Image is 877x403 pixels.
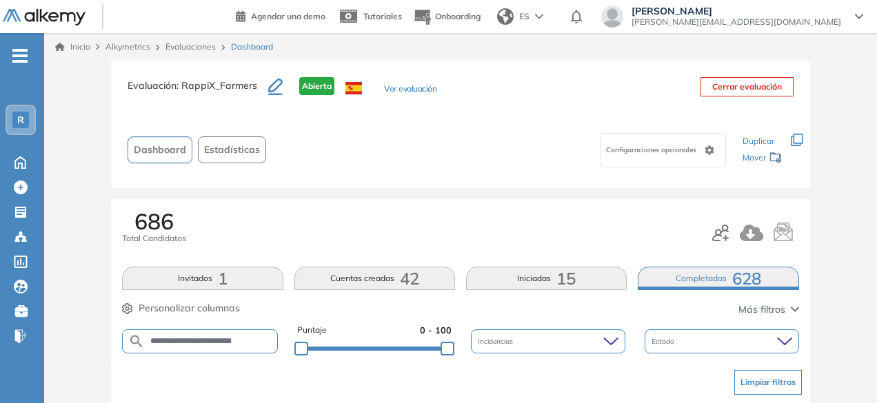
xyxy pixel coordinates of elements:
span: Más filtros [738,302,785,317]
div: Estado [645,329,799,353]
a: Evaluaciones [165,41,216,52]
a: Agendar una demo [236,7,325,23]
span: Estadísticas [204,143,260,157]
span: Abierta [299,77,334,95]
span: Personalizar columnas [139,301,240,316]
button: Cuentas creadas42 [294,267,455,290]
span: Alkymetrics [105,41,150,52]
a: Inicio [55,41,90,53]
button: Limpiar filtros [734,370,802,395]
span: Agendar una demo [251,11,325,21]
span: Incidencias [478,336,516,347]
span: [PERSON_NAME] [632,6,841,17]
i: - [12,54,28,57]
span: Configuraciones opcionales [606,145,699,155]
span: R [17,114,24,125]
span: Dashboard [134,143,186,157]
span: Tutoriales [363,11,402,21]
button: Estadísticas [198,136,266,163]
button: Personalizar columnas [122,301,240,316]
button: Completadas628 [638,267,798,290]
span: Onboarding [435,11,481,21]
img: Logo [3,9,85,26]
span: 0 - 100 [420,324,452,337]
span: Estado [652,336,677,347]
button: Onboarding [413,2,481,32]
span: : RappiX_Farmers [177,79,257,92]
div: Incidencias [471,329,625,353]
h3: Evaluación [128,77,268,106]
span: Dashboard [231,41,273,53]
button: Iniciadas15 [466,267,627,290]
div: Mover [743,146,783,172]
button: Invitados1 [122,267,283,290]
button: Ver evaluación [384,83,436,97]
span: 686 [134,210,174,232]
button: Más filtros [738,302,799,317]
div: Configuraciones opcionales [600,133,726,167]
span: ES [519,10,530,23]
img: ESP [345,82,362,94]
span: Total Candidatos [122,232,186,245]
img: arrow [535,14,543,19]
span: Puntaje [297,324,327,337]
button: Dashboard [128,136,192,163]
img: world [497,8,514,25]
span: [PERSON_NAME][EMAIL_ADDRESS][DOMAIN_NAME] [632,17,841,28]
span: Duplicar [743,136,774,146]
img: SEARCH_ALT [128,333,145,350]
button: Cerrar evaluación [700,77,794,96]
